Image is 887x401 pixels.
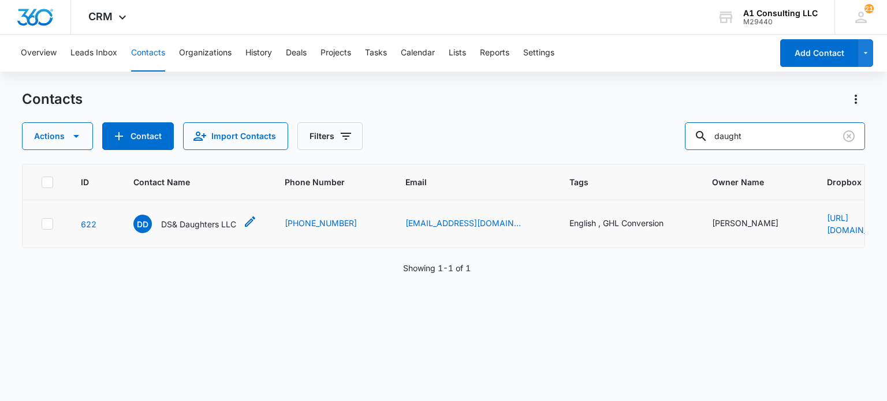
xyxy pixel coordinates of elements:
p: Showing 1-1 of 1 [403,262,471,274]
div: [PERSON_NAME] [712,217,778,229]
button: Deals [286,35,307,72]
button: Overview [21,35,57,72]
span: ID [81,176,89,188]
button: Add Contact [780,39,858,67]
a: [EMAIL_ADDRESS][DOMAIN_NAME] [405,217,521,229]
div: account name [743,9,818,18]
div: Tags - English , GHL Conversion - Select to Edit Field [569,217,684,231]
button: Import Contacts [183,122,288,150]
span: 21 [864,4,874,13]
div: Email - superdave192000@yahoo.com - Select to Edit Field [405,217,542,231]
button: Tasks [365,35,387,72]
button: Reports [480,35,509,72]
a: Navigate to contact details page for DS& Daughters LLC [81,219,96,229]
span: Email [405,176,525,188]
span: Contact Name [133,176,240,188]
button: Leads Inbox [70,35,117,72]
a: [PHONE_NUMBER] [285,217,357,229]
p: DS& Daughters LLC [161,218,236,230]
button: Organizations [179,35,232,72]
div: Owner Name - David Terry - Select to Edit Field [712,217,799,231]
span: CRM [88,10,113,23]
span: Tags [569,176,668,188]
h1: Contacts [22,91,83,108]
button: Settings [523,35,554,72]
button: Lists [449,35,466,72]
button: Calendar [401,35,435,72]
button: Add Contact [102,122,174,150]
button: Filters [297,122,363,150]
div: account id [743,18,818,26]
div: Phone Number - (845) 746-7452 - Select to Edit Field [285,217,378,231]
span: Phone Number [285,176,378,188]
button: Actions [22,122,93,150]
div: English , GHL Conversion [569,217,664,229]
button: Clear [840,127,858,145]
div: Contact Name - DS& Daughters LLC - Select to Edit Field [133,215,257,233]
input: Search Contacts [685,122,865,150]
button: Projects [320,35,351,72]
button: History [245,35,272,72]
div: notifications count [864,4,874,13]
button: Contacts [131,35,165,72]
span: DD [133,215,152,233]
span: Owner Name [712,176,799,188]
button: Actions [847,90,865,108]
